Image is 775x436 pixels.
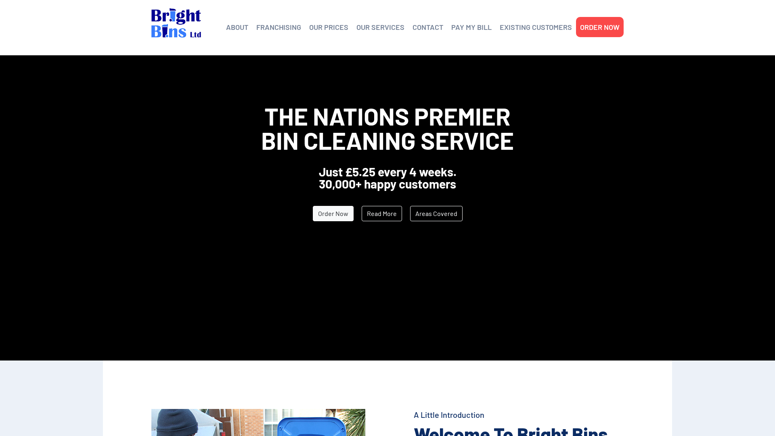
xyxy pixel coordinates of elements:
[313,206,354,221] a: Order Now
[356,21,404,33] a: OUR SERVICES
[309,21,348,33] a: OUR PRICES
[226,21,248,33] a: ABOUT
[413,21,443,33] a: CONTACT
[362,206,402,221] a: Read More
[414,409,624,420] h4: A Little Introduction
[261,101,514,155] span: The Nations Premier Bin Cleaning Service
[500,21,572,33] a: EXISTING CUSTOMERS
[451,21,492,33] a: PAY MY BILL
[256,21,301,33] a: FRANCHISING
[410,206,463,221] a: Areas Covered
[580,21,620,33] a: ORDER NOW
